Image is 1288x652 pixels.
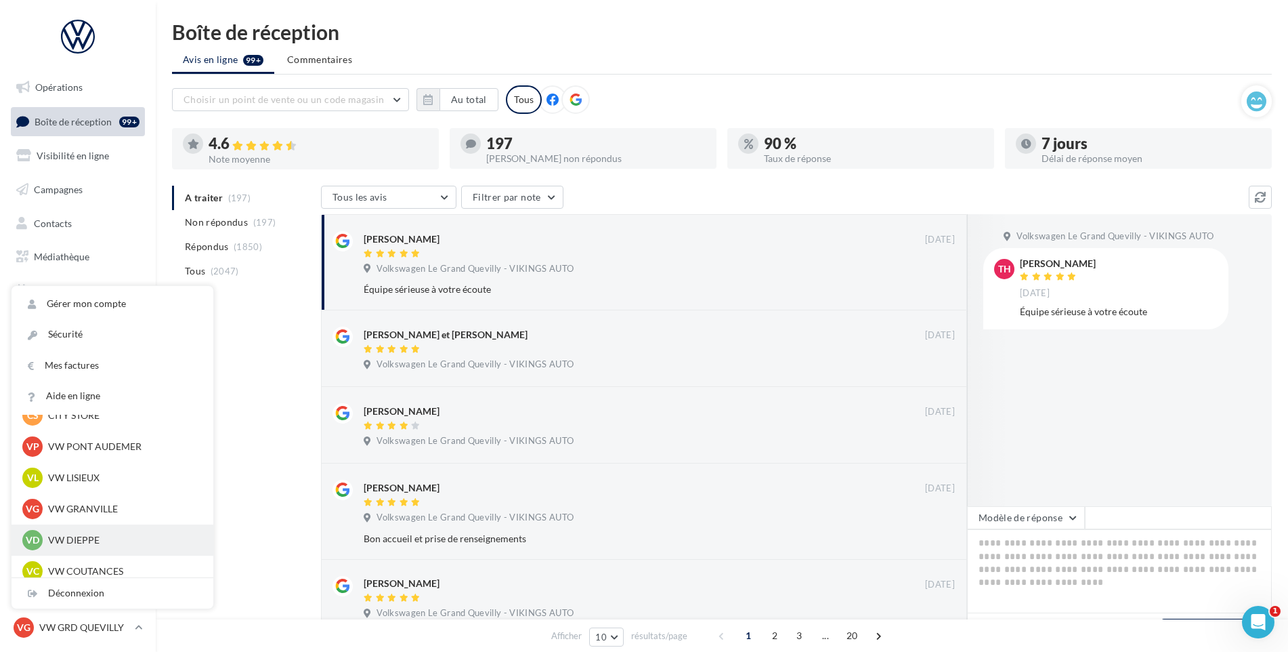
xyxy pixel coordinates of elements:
div: [PERSON_NAME] [364,481,439,495]
p: VW GRANVILLE [48,502,197,516]
span: [DATE] [925,406,955,418]
a: Médiathèque [8,243,148,271]
span: VL [27,471,39,485]
span: Non répondus [185,216,248,229]
span: Calendrier [34,285,79,296]
span: Volkswagen Le Grand Quevilly - VIKINGS AUTO [377,607,574,619]
button: Au total [416,88,498,111]
div: 90 % [764,136,983,151]
span: Boîte de réception [35,115,112,127]
span: Volkswagen Le Grand Quevilly - VIKINGS AUTO [377,512,574,524]
span: 20 [841,625,863,647]
div: 7 jours [1042,136,1261,151]
p: VW LISIEUX [48,471,197,485]
span: Commentaires [287,53,352,66]
p: CITY STORE [48,409,197,422]
div: [PERSON_NAME] et [PERSON_NAME] [364,328,528,342]
span: Volkswagen Le Grand Quevilly - VIKINGS AUTO [377,435,574,447]
span: TH [998,262,1011,276]
span: 1 [737,625,759,647]
span: Volkswagen Le Grand Quevilly - VIKINGS AUTO [377,263,574,275]
a: PLV et print personnalisable [8,310,148,350]
button: Tous les avis [321,186,456,209]
span: Volkswagen Le Grand Quevilly - VIKINGS AUTO [1016,230,1214,243]
span: Contacts [34,217,72,228]
p: VW GRD QUEVILLY [39,621,129,634]
span: VP [26,440,39,453]
div: Déconnexion [12,578,213,609]
div: Équipe sérieuse à votre écoute [1020,305,1218,319]
div: Délai de réponse moyen [1042,154,1261,163]
span: Volkswagen Le Grand Quevilly - VIKINGS AUTO [377,359,574,371]
span: 2 [764,625,786,647]
span: Tous les avis [332,191,387,203]
p: VW PONT AUDEMER [48,440,197,453]
p: VW DIEPPE [48,533,197,547]
span: Choisir un point de vente ou un code magasin [184,94,384,105]
a: Opérations [8,73,148,102]
span: Opérations [35,81,83,93]
span: Afficher [551,630,582,643]
a: Gérer mon compte [12,289,213,319]
span: VD [26,533,39,547]
a: Campagnes DataOnDemand [8,355,148,395]
a: Boîte de réception99+ [8,107,148,136]
button: Choisir un point de vente ou un code magasin [172,88,409,111]
a: Contacts [8,209,148,238]
a: Sécurité [12,319,213,350]
div: Équipe sérieuse à votre écoute [364,283,867,296]
span: Visibilité en ligne [37,150,109,161]
a: Campagnes [8,176,148,204]
iframe: Intercom live chat [1242,606,1274,638]
div: Note moyenne [209,155,428,164]
div: Bon accueil et prise de renseignements [364,532,867,546]
span: VC [26,565,39,578]
span: [DATE] [925,579,955,591]
span: [DATE] [925,483,955,495]
span: [DATE] [1020,287,1050,300]
div: 197 [486,136,706,151]
button: Modèle de réponse [967,506,1085,529]
div: 99+ [119,117,139,127]
a: Calendrier [8,277,148,305]
button: 10 [589,628,624,647]
div: Taux de réponse [764,154,983,163]
div: [PERSON_NAME] [364,577,439,590]
span: (197) [253,217,276,228]
span: 1 [1270,606,1281,617]
a: Aide en ligne [12,381,213,411]
span: Campagnes [34,184,83,195]
a: Visibilité en ligne [8,142,148,170]
span: CS [27,409,39,422]
span: (1850) [234,241,262,252]
div: Tous [506,85,542,114]
p: VW COUTANCES [48,565,197,578]
span: résultats/page [631,630,687,643]
span: Tous [185,264,205,278]
div: [PERSON_NAME] [364,405,439,418]
span: 10 [595,632,607,643]
div: [PERSON_NAME] non répondus [486,154,706,163]
button: Au total [439,88,498,111]
div: [PERSON_NAME] [1020,259,1096,268]
button: Filtrer par note [461,186,563,209]
span: VG [26,502,39,516]
a: Mes factures [12,350,213,381]
span: 3 [788,625,810,647]
span: VG [17,621,30,634]
span: [DATE] [925,329,955,342]
div: 4.6 [209,136,428,152]
span: (2047) [211,266,239,277]
span: [DATE] [925,234,955,246]
span: Médiathèque [34,251,89,262]
div: [PERSON_NAME] [364,232,439,246]
div: Boîte de réception [172,22,1272,42]
a: VG VW GRD QUEVILLY [11,615,145,640]
span: ... [815,625,836,647]
span: Répondus [185,240,229,253]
